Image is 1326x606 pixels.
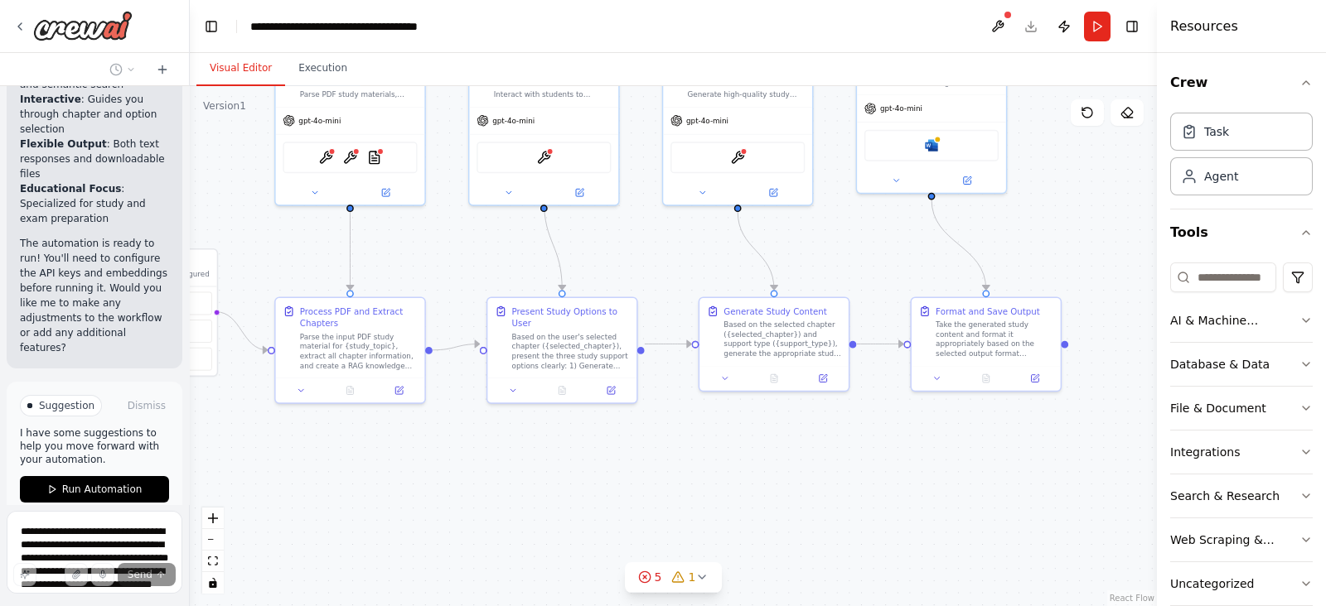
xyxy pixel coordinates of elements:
[215,305,267,356] g: Edge from triggers to 816ccd73-6d80-47ab-9149-431384d32881
[285,51,361,86] button: Execution
[298,116,341,126] span: gpt-4o-mini
[492,116,535,126] span: gpt-4o-mini
[699,296,850,392] div: Generate Study ContentBased on the selected chapter ({selected_chapter}) and support type ({suppo...
[93,248,218,377] div: TriggersNo triggers configured
[1170,387,1313,430] button: File & Document
[1170,488,1280,504] div: Search & Research
[33,11,133,41] img: Logo
[20,426,169,466] p: I have some suggestions to help you move forward with your automation.
[351,185,420,200] button: Open in side panel
[1110,594,1154,603] a: React Flow attribution
[1170,430,1313,474] button: Integrations
[344,199,356,290] g: Edge from 4f58c62e-7586-4249-9167-84fb3f3101c5 to 816ccd73-6d80-47ab-9149-431384d32881
[494,89,612,99] div: Interact with students to understand their study needs, present chapter options, and coordinate t...
[118,563,176,586] button: Send
[1170,17,1238,36] h4: Resources
[202,551,224,572] button: fit view
[1170,575,1254,592] div: Uncategorized
[1170,343,1313,386] button: Database & Data
[910,296,1062,392] div: Format and Save OutputTake the generated study content and format it appropriately based on the s...
[1170,400,1266,416] div: File & Document
[20,476,169,503] button: Run Automation
[688,63,806,87] div: Educational Content Generator
[65,563,88,586] button: Upload files
[20,137,169,181] li: : Both text responses and downloadable files
[686,116,728,126] span: gpt-4o-mini
[1170,299,1313,342] button: AI & Machine Learning
[300,89,418,99] div: Parse PDF study materials, extract chapter information, and create a searchable knowledge base us...
[739,185,808,200] button: Open in side panel
[318,151,333,166] img: ContextualAIParseTool
[300,63,418,87] div: PDF Study Material Processor
[103,60,143,79] button: Switch to previous chat
[128,257,209,269] h3: Triggers
[512,305,630,329] div: Present Study Options to User
[468,55,620,206] div: Study Assistant CoordinatorInteract with students to understand their study needs, present chapte...
[723,305,827,318] div: Generate Study Content
[202,529,224,551] button: zoom out
[1170,474,1313,517] button: Search & Research
[1170,562,1313,605] button: Uncategorized
[732,211,780,290] g: Edge from b77e6c24-c9a7-4ce9-bdb8-f692ce4b3b80 to aa8d8647-acdf-4f17-a900-71ee454b2b22
[343,151,358,166] img: ContextualAICreateAgentTool
[688,89,806,99] div: Generate high-quality study materials including exam preparation documents, question-answer books...
[1170,444,1240,460] div: Integrations
[300,332,418,371] div: Parse the input PDF study material for {study_topic}, extract all chapter information, and create...
[433,338,480,356] g: Edge from 816ccd73-6d80-47ab-9149-431384d32881 to 83446e29-0513-4387-899f-369175df6e61
[723,320,841,358] div: Based on the selected chapter ({selected_chapter}) and support type ({support_type}), generate th...
[486,296,638,403] div: Present Study Options to UserBased on the user's selected chapter ({selected_chapter}), present t...
[20,183,121,195] strong: Educational Focus
[20,92,169,137] li: : Guides you through chapter and option selection
[202,507,224,594] div: React Flow controls
[274,55,426,206] div: PDF Study Material ProcessorParse PDF study materials, extract chapter information, and create a ...
[13,563,36,586] button: Improve this prompt
[512,332,630,371] div: Based on the user's selected chapter ({selected_chapter}), present the three study support option...
[1120,15,1144,38] button: Hide right sidebar
[926,199,992,290] g: Edge from 039381e3-bbd9-4051-9c3d-7bd283a21596 to 13d3562c-4d4d-47d6-a80a-90e246a3bd5d
[625,562,723,593] button: 51
[39,399,94,412] span: Suggestion
[689,569,696,585] span: 1
[1170,312,1299,329] div: AI & Machine Learning
[203,99,246,113] div: Version 1
[932,173,1001,188] button: Open in side panel
[1204,123,1229,140] div: Task
[202,572,224,594] button: toggle interactivity
[880,103,922,113] span: gpt-4o-mini
[128,269,209,279] p: No triggers configured
[802,371,844,386] button: Open in side panel
[1170,106,1313,209] div: Crew
[274,296,426,403] div: Process PDF and Extract ChaptersParse the input PDF study material for {study_topic}, extract all...
[1170,356,1270,373] div: Database & Data
[936,320,1053,358] div: Take the generated study content and format it appropriately based on the selected output format ...
[494,63,612,87] div: Study Assistant Coordinator
[20,181,169,226] li: : Specialized for study and exam preparation
[590,383,632,398] button: Open in side panel
[1170,60,1313,106] button: Crew
[538,199,569,290] g: Edge from b6d33555-1ed6-4539-926b-6915f6ed70bb to 83446e29-0513-4387-899f-369175df6e61
[200,15,223,38] button: Hide left sidebar
[124,397,169,414] button: Dismiss
[20,94,81,105] strong: Interactive
[149,60,176,79] button: Start a new chat
[1170,209,1313,256] button: Tools
[536,383,588,398] button: No output available
[655,569,662,585] span: 5
[545,185,614,200] button: Open in side panel
[537,151,552,166] img: ContextualAIQueryTool
[20,138,107,150] strong: Flexible Output
[202,507,224,529] button: zoom in
[856,55,1008,194] div: Format and save generated study content as files, ensuring proper document structure and readabil...
[128,568,152,581] span: Send
[91,563,114,586] button: Click to speak your automation idea
[881,78,999,88] div: Format and save generated study content as files, ensuring proper document structure and readabil...
[300,305,418,329] div: Process PDF and Extract Chapters
[748,371,800,386] button: No output available
[1170,518,1313,561] button: Web Scraping & Browsing
[961,371,1012,386] button: No output available
[20,236,169,355] p: The automation is ready to run! You'll need to configure the API keys and embeddings before runni...
[325,383,376,398] button: No output available
[924,138,939,153] img: Microsoft word
[378,383,419,398] button: Open in side panel
[645,338,692,350] g: Edge from 83446e29-0513-4387-899f-369175df6e61 to aa8d8647-acdf-4f17-a900-71ee454b2b22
